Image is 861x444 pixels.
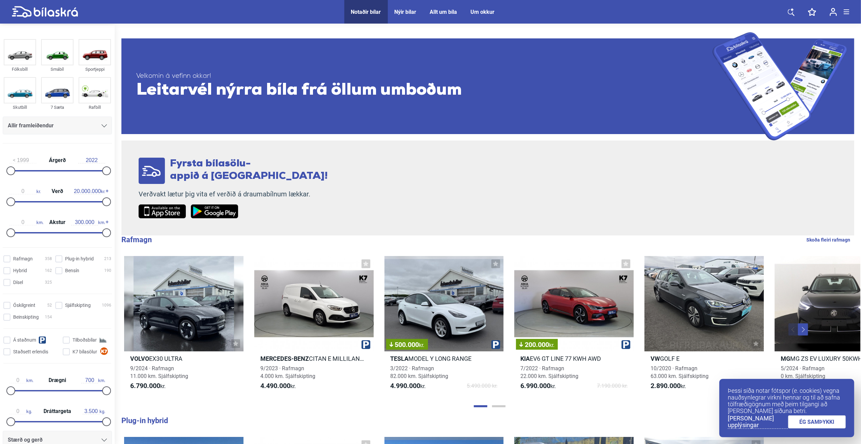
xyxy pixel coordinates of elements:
span: Plug-in hybrid [65,255,94,262]
span: km. [71,219,105,225]
button: Previous [788,323,799,336]
span: km. [9,377,33,383]
a: Velkomin á vefinn okkar!Leitarvél nýrra bíla frá öllum umboðum [121,32,854,140]
span: K7 bílasölur [73,348,97,355]
span: 9/2023 · Rafmagn 4.000 km. Sjálfskipting [260,365,315,379]
span: Dráttargeta [42,409,73,414]
span: Beinskipting [13,314,39,321]
b: 4.490.000 [260,382,290,390]
span: Dísel [13,279,23,286]
a: Mercedes-BenzCITAN E MILLILANGUR BUSINESS9/2023 · Rafmagn4.000 km. Sjálfskipting4.490.000kr. [254,256,374,396]
span: Akstur [48,220,67,225]
span: 5.490.000 kr. [467,382,497,390]
button: Page 1 [474,405,487,407]
span: 325 [45,279,52,286]
span: 1096 [102,302,111,309]
a: VWGOLF E10/2020 · Rafmagn63.000 km. Sjálfskipting2.890.000kr. [644,256,764,396]
a: Nýir bílar [395,9,417,15]
a: ÉG SAMÞYKKI [788,415,846,429]
h2: MODEL Y LONG RANGE [384,355,504,362]
span: kr. [260,382,296,390]
span: km. [9,219,44,225]
span: Velkomin á vefinn okkar! [136,72,713,81]
span: Drægni [47,378,68,383]
b: 6.790.000 [130,382,160,390]
b: Kia [520,355,530,362]
a: VolvoEX30 ULTRA9/2024 · Rafmagn11.000 km. Sjálfskipting6.790.000kr. [124,256,243,396]
span: Leitarvél nýrra bíla frá öllum umboðum [136,81,713,101]
div: 7 Sæta [41,103,74,111]
span: Óskilgreint [13,302,35,309]
span: Á staðnum [13,337,36,344]
span: kg. [9,408,32,414]
div: Rafbíll [79,103,111,111]
span: kr. [419,342,425,348]
p: Verðvakt lætur þig vita ef verðið á draumabílnum lækkar. [139,190,328,198]
span: 154 [45,314,52,321]
b: 6.990.000 [520,382,550,390]
p: Þessi síða notar fótspor (e. cookies) vegna nauðsynlegrar virkni hennar og til að safna tölfræðig... [728,387,846,414]
a: 200.000kr.KiaEV6 GT LINE 77 KWH AWD7/2022 · Rafmagn22.000 km. Sjálfskipting6.990.000kr.7.190.000 kr. [514,256,634,396]
h2: CITAN E MILLILANGUR BUSINESS [254,355,374,362]
span: Bensín [65,267,79,274]
b: VW [651,355,660,362]
b: Tesla [391,355,409,362]
span: kr. [651,382,686,390]
span: Hybrid [13,267,27,274]
span: kr. [9,188,41,194]
span: kg. [83,408,105,414]
a: 500.000kr.TeslaMODEL Y LONG RANGE3/2022 · Rafmagn82.000 km. Sjálfskipting4.990.000kr.5.490.000 kr. [384,256,504,396]
span: 3/2022 · Rafmagn 82.000 km. Sjálfskipting [391,365,449,379]
b: Mercedes-Benz [260,355,309,362]
span: Tilboðsbílar [73,337,97,344]
b: Rafmagn [121,235,152,244]
a: Allt um bíla [430,9,457,15]
div: Smábíl [41,65,74,73]
span: Staðsett erlendis [13,348,48,355]
h2: EV6 GT LINE 77 KWH AWD [514,355,634,362]
span: 213 [104,255,111,262]
b: 2.890.000 [651,382,681,390]
span: Sjálfskipting [65,302,91,309]
a: Notaðir bílar [351,9,381,15]
b: 4.990.000 [391,382,421,390]
span: Verð [50,189,65,194]
button: Next [798,323,808,336]
span: 7.190.000 kr. [597,382,628,390]
span: 200.000 [519,341,554,348]
span: kr. [74,188,105,194]
h2: EX30 ULTRA [124,355,243,362]
span: 358 [45,255,52,262]
a: Skoða fleiri rafmagn [806,235,850,244]
span: 500.000 [390,341,425,348]
span: Rafmagn [13,255,33,262]
div: Skutbíll [4,103,36,111]
span: 7/2022 · Rafmagn 22.000 km. Sjálfskipting [520,365,578,379]
h2: GOLF E [644,355,764,362]
b: Plug-in hybrid [121,416,168,425]
span: km. [81,377,105,383]
span: kr. [520,382,556,390]
span: 5/2024 · Rafmagn 0 km. Sjálfskipting [781,365,825,379]
span: 52 [47,302,52,309]
span: kr. [391,382,426,390]
span: 162 [45,267,52,274]
button: Page 2 [492,405,506,407]
b: Volvo [130,355,149,362]
a: [PERSON_NAME] upplýsingar [728,415,788,429]
img: user-login.svg [830,8,837,16]
span: 9/2024 · Rafmagn 11.000 km. Sjálfskipting [130,365,188,379]
b: Mg [781,355,790,362]
a: Um okkur [471,9,495,15]
span: Allir framleiðendur [8,121,54,130]
span: kr. [130,382,166,390]
div: Sportjeppi [79,65,111,73]
span: Árgerð [47,158,67,163]
span: 10/2020 · Rafmagn 63.000 km. Sjálfskipting [651,365,709,379]
div: Fólksbíll [4,65,36,73]
span: kr. [549,342,554,348]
